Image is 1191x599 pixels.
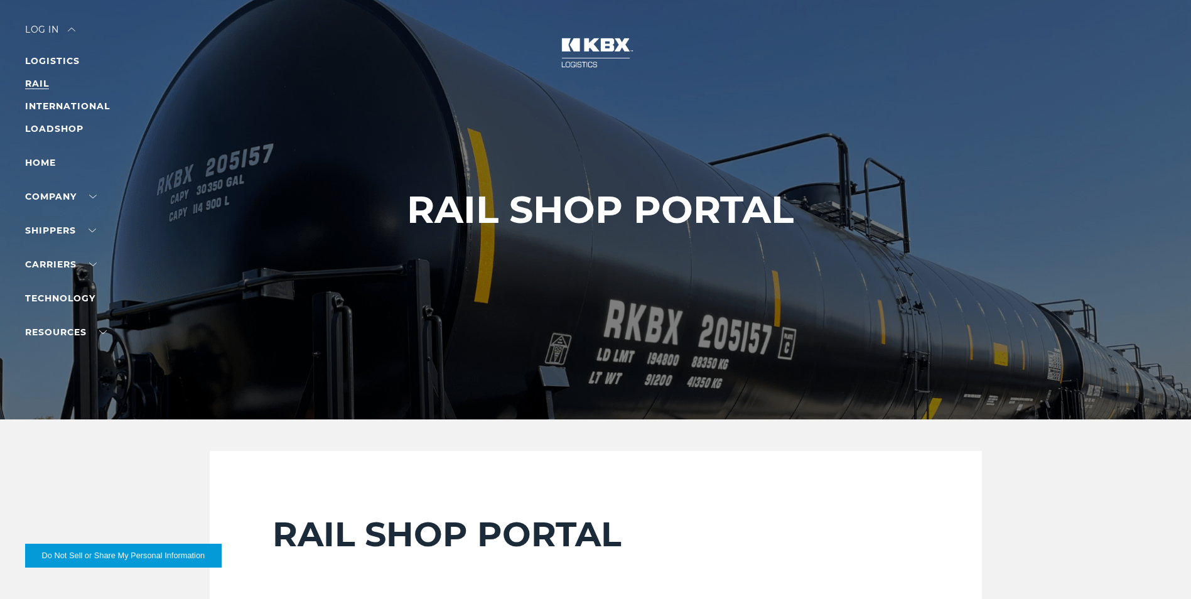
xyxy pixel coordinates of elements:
a: Home [25,157,56,168]
div: Log in [25,25,75,43]
a: Company [25,191,97,202]
a: RAIL [25,78,49,89]
img: arrow [68,28,75,31]
a: LOADSHOP [25,123,84,134]
a: Carriers [25,259,97,270]
h1: RAIL SHOP PORTAL [407,188,794,231]
a: INTERNATIONAL [25,100,110,112]
h2: RAIL SHOP PORTAL [272,514,919,555]
a: SHIPPERS [25,225,96,236]
img: kbx logo [549,25,643,80]
a: Technology [25,293,95,304]
a: LOGISTICS [25,55,80,67]
button: Do Not Sell or Share My Personal Information [25,544,222,568]
a: RESOURCES [25,326,107,338]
